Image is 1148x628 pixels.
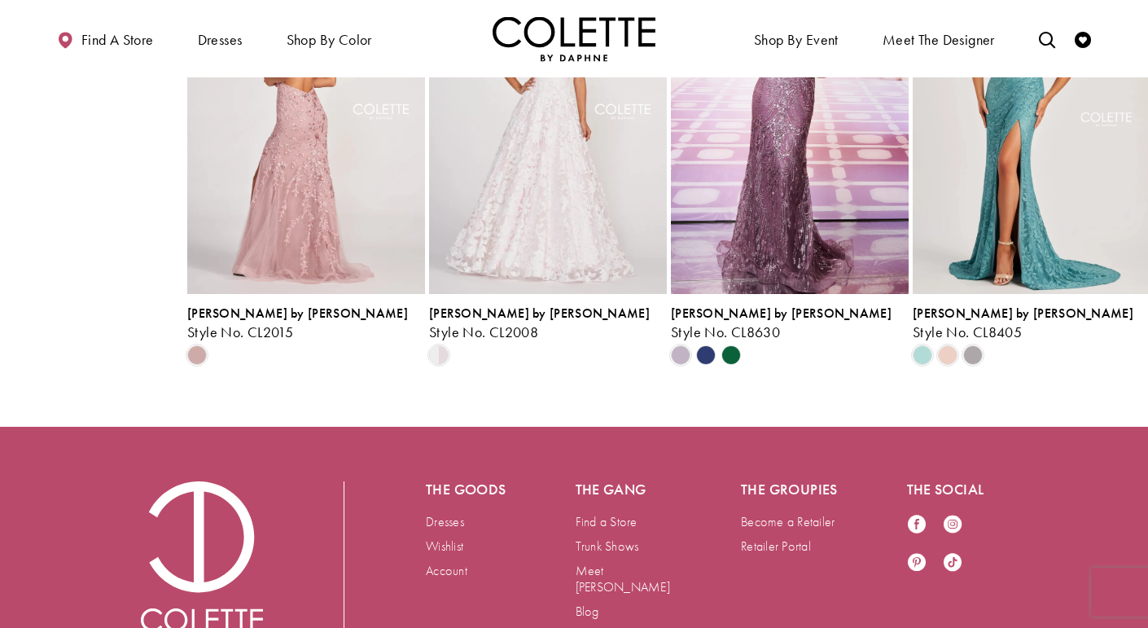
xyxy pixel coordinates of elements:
[576,538,639,555] a: Trunk Shows
[671,345,690,365] i: Heather
[187,323,293,341] span: Style No. CL2015
[426,538,463,555] a: Wishlist
[696,345,716,365] i: Navy Blue
[741,513,835,530] a: Become a Retailer
[943,514,962,536] a: Visit our Instagram - Opens in new tab
[913,323,1022,341] span: Style No. CL8405
[81,32,154,48] span: Find a store
[741,538,811,555] a: Retailer Portal
[907,552,927,574] a: Visit our Pinterest - Opens in new tab
[429,323,538,341] span: Style No. CL2008
[576,603,599,620] a: Blog
[938,345,957,365] i: Rose
[576,481,677,498] h5: The gang
[963,345,983,365] i: Smoke
[907,481,1008,498] h5: The social
[899,506,987,582] ul: Follow us
[671,306,909,340] div: Colette by Daphne Style No. CL8630
[493,16,655,61] img: Colette by Daphne
[283,16,376,61] span: Shop by color
[576,513,638,530] a: Find a Store
[429,345,449,365] i: Diamond White/Pink
[426,513,464,530] a: Dresses
[187,306,425,340] div: Colette by Daphne Style No. CL2015
[750,16,843,61] span: Shop By Event
[187,345,207,365] i: Dusty Rose
[493,16,655,61] a: Visit Home Page
[1035,16,1059,61] a: Toggle search
[576,562,670,595] a: Meet [PERSON_NAME]
[426,562,467,579] a: Account
[671,323,780,341] span: Style No. CL8630
[671,305,892,322] span: [PERSON_NAME] by [PERSON_NAME]
[913,345,932,365] i: Sea Glass
[943,552,962,574] a: Visit our TikTok - Opens in new tab
[198,32,243,48] span: Dresses
[53,16,157,61] a: Find a store
[721,345,741,365] i: Hunter Green
[429,306,667,340] div: Colette by Daphne Style No. CL2008
[883,32,995,48] span: Meet the designer
[429,305,650,322] span: [PERSON_NAME] by [PERSON_NAME]
[907,514,927,536] a: Visit our Facebook - Opens in new tab
[194,16,247,61] span: Dresses
[741,481,842,498] h5: The groupies
[754,32,839,48] span: Shop By Event
[879,16,999,61] a: Meet the designer
[187,305,408,322] span: [PERSON_NAME] by [PERSON_NAME]
[287,32,372,48] span: Shop by color
[1071,16,1095,61] a: Check Wishlist
[426,481,510,498] h5: The goods
[913,305,1133,322] span: [PERSON_NAME] by [PERSON_NAME]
